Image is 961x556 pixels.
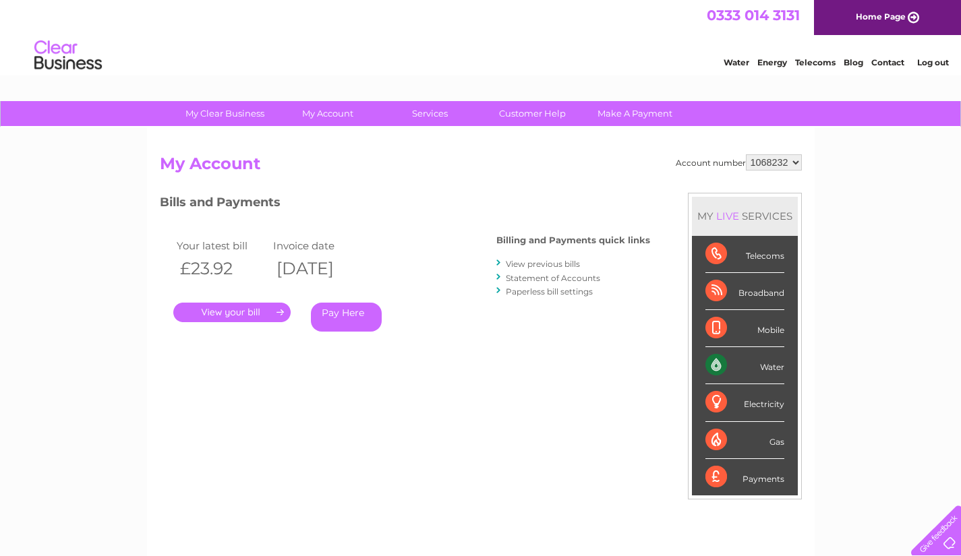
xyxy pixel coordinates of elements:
a: Pay Here [311,303,382,332]
h4: Billing and Payments quick links [496,235,650,245]
div: Gas [705,422,784,459]
a: Energy [757,57,787,67]
div: Broadband [705,273,784,310]
h3: Bills and Payments [160,193,650,216]
a: 0333 014 3131 [707,7,800,24]
td: Invoice date [270,237,367,255]
a: Log out [917,57,949,67]
a: . [173,303,291,322]
img: logo.png [34,35,103,76]
div: Mobile [705,310,784,347]
a: Contact [871,57,904,67]
a: My Account [272,101,383,126]
th: £23.92 [173,255,270,282]
td: Your latest bill [173,237,270,255]
h2: My Account [160,154,802,180]
div: Account number [676,154,802,171]
a: Telecoms [795,57,836,67]
a: Services [374,101,486,126]
a: Water [724,57,749,67]
div: Water [705,347,784,384]
a: My Clear Business [169,101,281,126]
a: Paperless bill settings [506,286,593,297]
div: Payments [705,459,784,495]
a: Blog [844,57,863,67]
div: LIVE [714,210,742,222]
div: Telecoms [705,236,784,273]
div: Clear Business is a trading name of Verastar Limited (registered in [GEOGRAPHIC_DATA] No. 3667643... [163,7,800,65]
a: View previous bills [506,259,580,269]
a: Customer Help [477,101,588,126]
div: Electricity [705,384,784,421]
th: [DATE] [270,255,367,282]
a: Make A Payment [579,101,691,126]
div: MY SERVICES [692,197,798,235]
a: Statement of Accounts [506,273,600,283]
